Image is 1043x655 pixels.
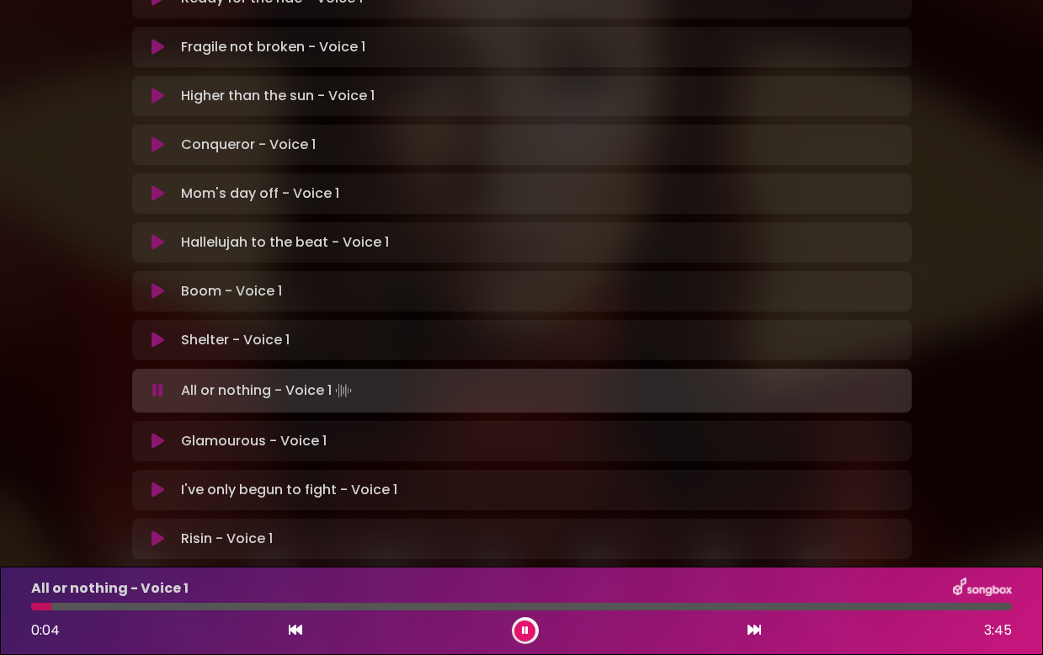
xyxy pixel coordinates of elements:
span: 3:45 [984,620,1012,641]
p: Risin - Voice 1 [181,529,273,549]
p: All or nothing - Voice 1 [181,379,355,402]
p: Fragile not broken - Voice 1 [181,37,365,57]
p: Shelter - Voice 1 [181,330,290,350]
span: 0:04 [31,620,60,640]
p: Glamourous - Voice 1 [181,431,327,451]
p: All or nothing - Voice 1 [31,578,189,599]
p: Higher than the sun - Voice 1 [181,86,375,106]
p: Boom - Voice 1 [181,281,282,301]
p: Hallelujah to the beat - Voice 1 [181,232,389,253]
p: Conqueror - Voice 1 [181,135,316,155]
p: Mom's day off - Voice 1 [181,184,339,204]
img: waveform4.gif [332,379,355,402]
img: songbox-logo-white.png [953,578,1012,599]
p: I've only begun to fight - Voice 1 [181,480,397,500]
